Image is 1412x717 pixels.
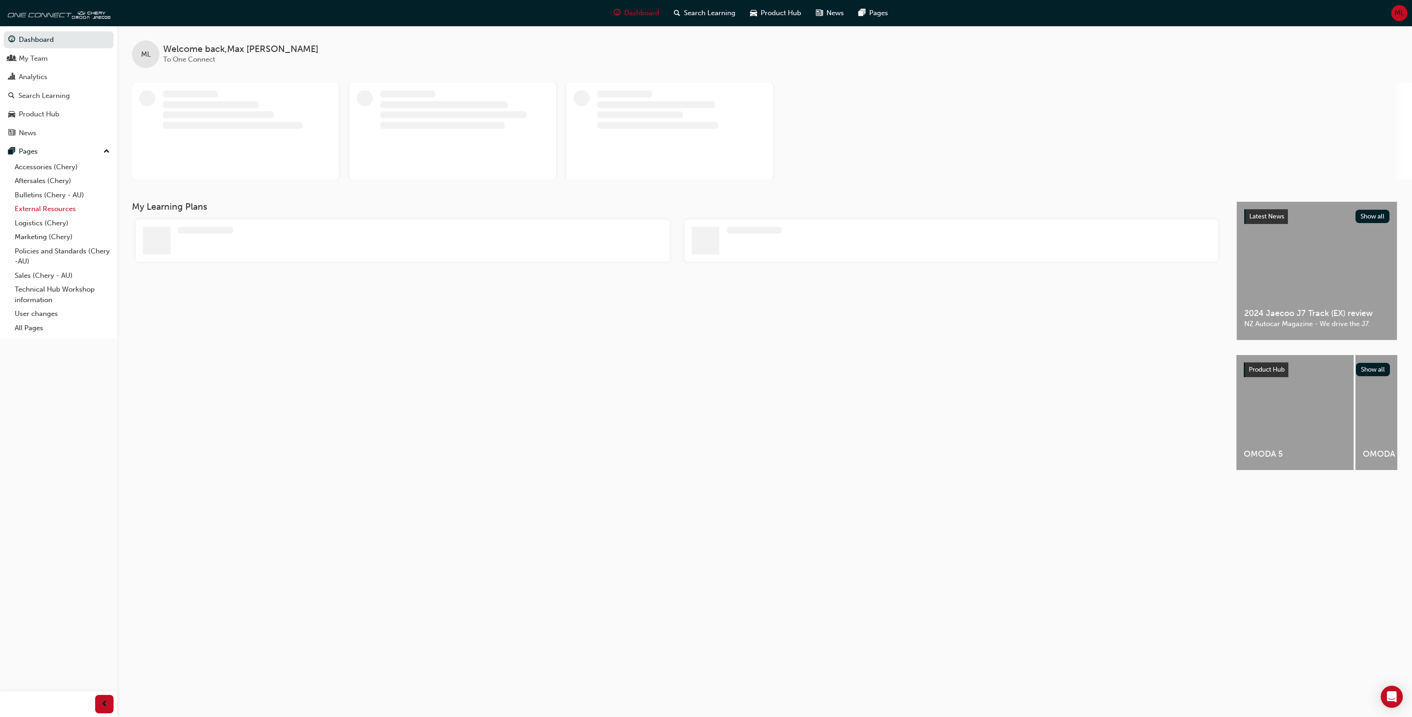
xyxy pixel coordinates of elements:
img: oneconnect [5,4,110,22]
span: 2024 Jaecoo J7 Track (EX) review [1244,308,1389,319]
span: Pages [869,8,888,18]
a: news-iconNews [808,4,851,23]
button: Show all [1355,210,1390,223]
div: Analytics [19,72,47,82]
span: news-icon [8,129,15,138]
div: Pages [19,146,38,157]
span: news-icon [816,7,823,19]
div: Open Intercom Messenger [1381,686,1403,708]
a: Marketing (Chery) [11,230,114,244]
span: car-icon [750,7,757,19]
a: All Pages [11,321,114,335]
div: News [19,128,36,138]
span: Welcome back , Max [PERSON_NAME] [163,44,319,55]
a: guage-iconDashboard [606,4,666,23]
button: DashboardMy TeamAnalyticsSearch LearningProduct HubNews [4,29,114,143]
span: guage-icon [614,7,621,19]
span: NZ Autocar Magazine - We drive the J7. [1244,319,1389,329]
a: Dashboard [4,31,114,48]
span: Latest News [1249,212,1284,220]
a: External Resources [11,202,114,216]
a: car-iconProduct Hub [743,4,808,23]
div: My Team [19,53,48,64]
a: Latest NewsShow all [1244,209,1389,224]
a: My Team [4,50,114,67]
a: Aftersales (Chery) [11,174,114,188]
a: Bulletins (Chery - AU) [11,188,114,202]
span: News [826,8,844,18]
span: ML [1395,8,1404,18]
span: people-icon [8,55,15,63]
span: chart-icon [8,73,15,81]
span: Search Learning [684,8,735,18]
a: Logistics (Chery) [11,216,114,230]
a: Search Learning [4,87,114,104]
a: Sales (Chery - AU) [11,269,114,283]
a: Technical Hub Workshop information [11,282,114,307]
span: search-icon [8,92,15,100]
h3: My Learning Plans [132,201,1222,212]
span: ML [141,49,151,60]
button: Show all [1356,363,1390,376]
span: up-icon [103,146,110,158]
button: Pages [4,143,114,160]
button: ML [1391,5,1407,21]
a: search-iconSearch Learning [666,4,743,23]
span: Product Hub [1249,366,1285,373]
a: User changes [11,307,114,321]
a: Accessories (Chery) [11,160,114,174]
span: pages-icon [8,148,15,156]
a: Product Hub [4,106,114,123]
span: car-icon [8,110,15,119]
span: To One Connect [163,55,215,63]
a: Analytics [4,69,114,86]
div: Product Hub [19,109,59,120]
span: Product Hub [761,8,801,18]
a: pages-iconPages [851,4,895,23]
span: Dashboard [624,8,659,18]
a: News [4,125,114,142]
a: Latest NewsShow all2024 Jaecoo J7 Track (EX) reviewNZ Autocar Magazine - We drive the J7. [1236,201,1397,340]
span: prev-icon [101,699,108,710]
span: pages-icon [859,7,865,19]
a: Policies and Standards (Chery -AU) [11,244,114,269]
span: guage-icon [8,36,15,44]
div: Search Learning [18,91,70,101]
span: search-icon [674,7,680,19]
span: OMODA 5 [1244,449,1346,459]
a: OMODA 5 [1236,355,1354,470]
a: Product HubShow all [1244,362,1390,377]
